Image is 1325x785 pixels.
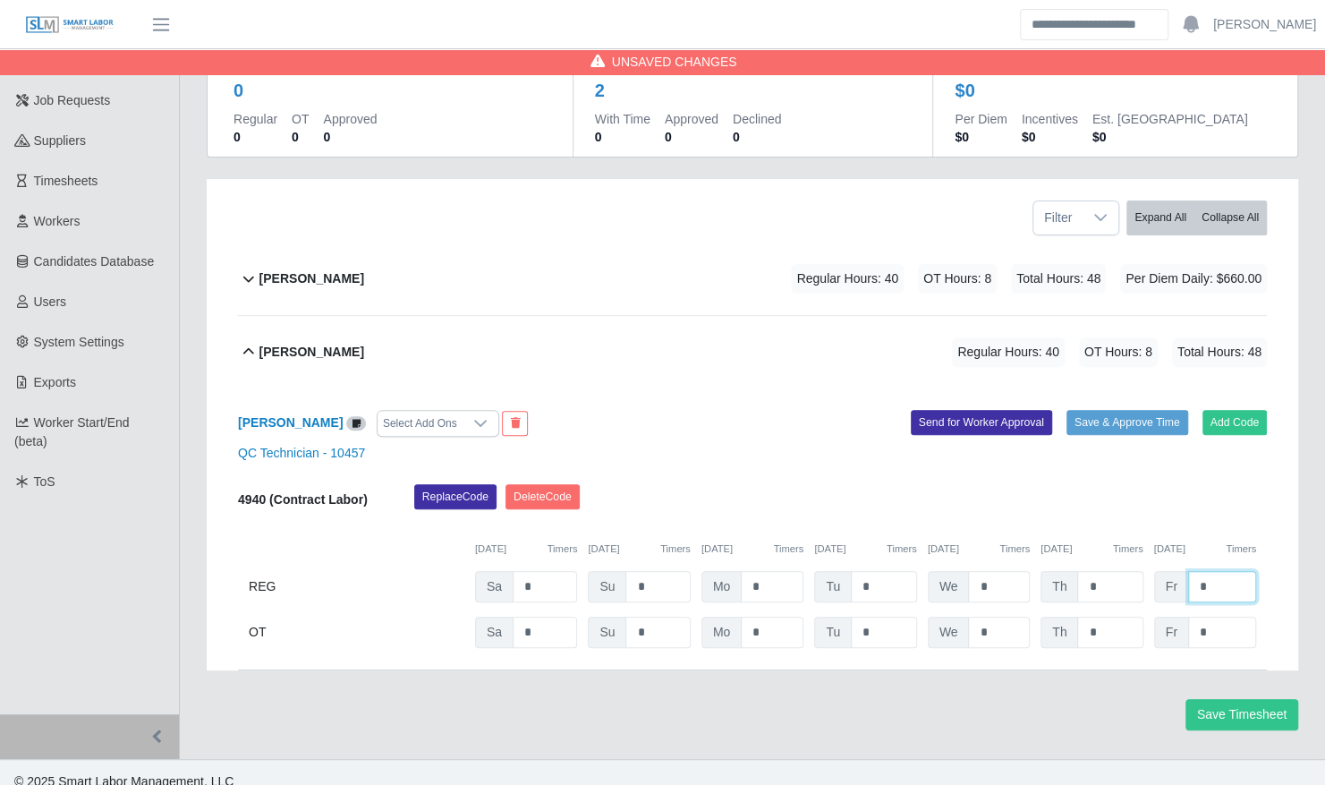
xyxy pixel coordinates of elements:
[1079,337,1158,367] span: OT Hours: 8
[34,174,98,188] span: Timesheets
[1040,571,1078,602] span: Th
[1113,542,1143,557] button: Timers
[952,337,1065,367] span: Regular Hours: 40
[588,617,626,648] span: Su
[918,264,997,294] span: OT Hours: 8
[955,78,974,103] div: $0
[665,110,718,128] dt: Approved
[928,542,1030,557] div: [DATE]
[1154,617,1189,648] span: Fr
[1154,542,1256,557] div: [DATE]
[292,110,309,128] dt: OT
[1126,201,1267,235] div: bulk actions
[505,484,580,509] button: DeleteCode
[502,411,528,436] button: End Worker & Remove from the Timesheet
[955,128,1006,146] dd: $0
[1066,410,1188,435] button: Save & Approve Time
[1185,699,1298,730] button: Save Timesheet
[1213,15,1316,34] a: [PERSON_NAME]
[259,343,364,362] b: [PERSON_NAME]
[887,542,917,557] button: Timers
[1126,201,1194,235] button: Expand All
[955,110,1006,128] dt: Per Diem
[733,128,781,146] dd: 0
[1154,571,1189,602] span: Fr
[475,617,514,648] span: Sa
[323,128,377,146] dd: 0
[773,542,803,557] button: Timers
[34,474,55,489] span: ToS
[238,316,1267,388] button: [PERSON_NAME] Regular Hours: 40 OT Hours: 8 Total Hours: 48
[238,243,1267,315] button: [PERSON_NAME] Regular Hours: 40 OT Hours: 8 Total Hours: 48 Per Diem Daily: $660.00
[346,415,366,430] a: View/Edit Notes
[814,571,852,602] span: Tu
[1040,542,1142,557] div: [DATE]
[234,128,277,146] dd: 0
[1193,201,1267,235] button: Collapse All
[595,110,650,128] dt: With Time
[378,411,463,436] div: Select Add Ons
[1120,264,1267,294] span: Per Diem Daily: $660.00
[791,264,904,294] span: Regular Hours: 40
[814,617,852,648] span: Tu
[34,93,111,107] span: Job Requests
[814,542,916,557] div: [DATE]
[588,571,626,602] span: Su
[14,415,130,448] span: Worker Start/End (beta)
[475,542,577,557] div: [DATE]
[238,446,365,460] a: QC Technician - 10457
[733,110,781,128] dt: Declined
[259,269,364,288] b: [PERSON_NAME]
[588,542,690,557] div: [DATE]
[928,617,970,648] span: We
[292,128,309,146] dd: 0
[1022,110,1078,128] dt: Incentives
[34,133,86,148] span: Suppliers
[414,484,497,509] button: ReplaceCode
[1040,617,1078,648] span: Th
[1172,337,1267,367] span: Total Hours: 48
[1022,128,1078,146] dd: $0
[475,571,514,602] span: Sa
[249,571,464,602] div: REG
[595,78,605,103] div: 2
[249,617,464,648] div: OT
[238,492,368,507] b: 4940 (Contract Labor)
[1011,264,1106,294] span: Total Hours: 48
[1092,110,1248,128] dt: Est. [GEOGRAPHIC_DATA]
[612,53,737,71] span: Unsaved Changes
[34,254,155,269] span: Candidates Database
[234,110,277,128] dt: Regular
[238,415,343,430] a: [PERSON_NAME]
[1020,9,1168,40] input: Search
[999,542,1030,557] button: Timers
[928,571,970,602] span: We
[660,542,691,557] button: Timers
[548,542,578,557] button: Timers
[34,375,76,389] span: Exports
[1033,201,1083,235] span: Filter
[34,294,67,309] span: Users
[665,128,718,146] dd: 0
[34,214,81,228] span: Workers
[701,617,742,648] span: Mo
[1092,128,1248,146] dd: $0
[1226,542,1256,557] button: Timers
[234,78,243,103] div: 0
[34,335,124,349] span: System Settings
[701,571,742,602] span: Mo
[911,410,1052,435] button: Send for Worker Approval
[1202,410,1268,435] button: Add Code
[595,128,650,146] dd: 0
[701,542,803,557] div: [DATE]
[25,15,115,35] img: SLM Logo
[323,110,377,128] dt: Approved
